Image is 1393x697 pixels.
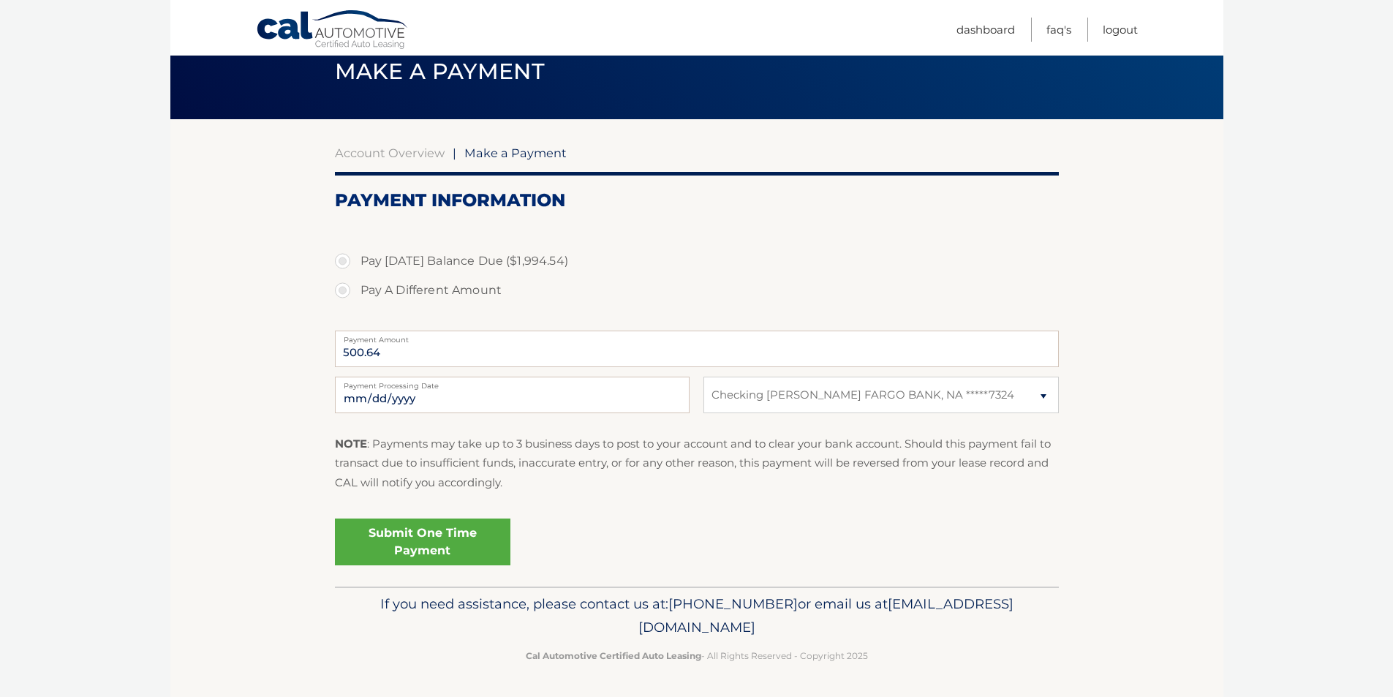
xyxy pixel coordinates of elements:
[453,146,456,160] span: |
[256,10,409,52] a: Cal Automotive
[344,648,1049,663] p: - All Rights Reserved - Copyright 2025
[638,595,1013,636] span: [EMAIL_ADDRESS][DOMAIN_NAME]
[335,331,1059,342] label: Payment Amount
[1103,18,1138,42] a: Logout
[956,18,1015,42] a: Dashboard
[335,437,367,451] strong: NOTE
[344,592,1049,639] p: If you need assistance, please contact us at: or email us at
[1046,18,1071,42] a: FAQ's
[335,58,545,85] span: Make a Payment
[335,276,1059,305] label: Pay A Different Amount
[668,595,798,612] span: [PHONE_NUMBER]
[464,146,567,160] span: Make a Payment
[335,377,690,413] input: Payment Date
[335,377,690,388] label: Payment Processing Date
[335,331,1059,367] input: Payment Amount
[335,146,445,160] a: Account Overview
[335,246,1059,276] label: Pay [DATE] Balance Due ($1,994.54)
[335,189,1059,211] h2: Payment Information
[335,434,1059,492] p: : Payments may take up to 3 business days to post to your account and to clear your bank account....
[335,519,510,565] a: Submit One Time Payment
[526,650,701,661] strong: Cal Automotive Certified Auto Leasing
